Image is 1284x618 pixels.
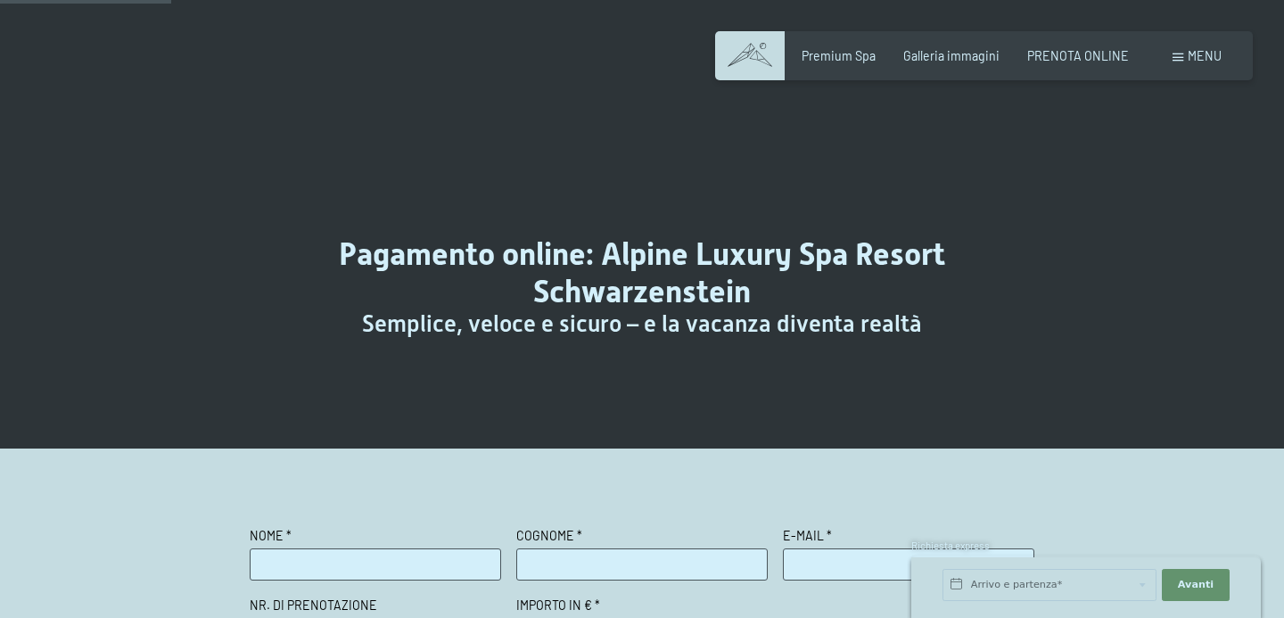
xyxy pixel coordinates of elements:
label: Cognome * [516,527,768,548]
span: Avanti [1178,578,1214,592]
a: PRENOTA ONLINE [1027,48,1129,63]
label: Nr. di prenotazione [250,597,501,618]
span: Pagamento online: Alpine Luxury Spa Resort Schwarzenstein [339,235,945,309]
span: Richiesta express [911,540,990,551]
button: Avanti [1162,569,1230,601]
label: Nome * [250,527,501,548]
span: Semplice, veloce e sicuro – e la vacanza diventa realtà [362,310,922,337]
label: E-Mail * [783,527,1034,548]
a: Premium Spa [802,48,876,63]
a: Galleria immagini [903,48,1000,63]
label: Importo in € * [516,597,768,618]
span: Menu [1188,48,1222,63]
